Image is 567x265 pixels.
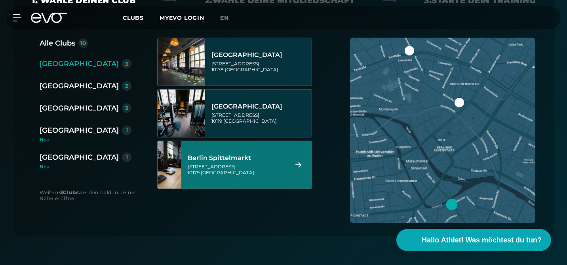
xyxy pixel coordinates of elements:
div: [STREET_ADDRESS] 10178 [GEOGRAPHIC_DATA] [211,61,309,72]
div: Alle Clubs [40,38,75,49]
img: Berlin Rosenthaler Platz [158,90,205,137]
div: [GEOGRAPHIC_DATA] [40,152,119,163]
div: [GEOGRAPHIC_DATA] [40,80,119,92]
div: 2 [125,83,128,89]
div: 1 [126,128,128,133]
a: en [220,13,238,23]
div: [GEOGRAPHIC_DATA] [40,125,119,136]
div: [GEOGRAPHIC_DATA] [211,51,309,59]
span: Hallo Athlet! Was möchtest du tun? [422,235,542,246]
div: 3 [125,61,128,67]
a: MYEVO LOGIN [160,14,204,21]
div: [STREET_ADDRESS] 10119 [GEOGRAPHIC_DATA] [211,112,309,124]
button: Hallo Athlet! Was möchtest du tun? [396,229,551,251]
div: [GEOGRAPHIC_DATA] [40,58,119,69]
div: Weitere werden bald in deiner Nähe eröffnen [40,189,141,201]
img: Berlin Spittelmarkt [146,141,193,189]
div: Neu [40,137,138,142]
strong: Clubs [63,189,78,195]
div: 3 [125,105,128,111]
div: 10 [80,40,86,46]
div: [GEOGRAPHIC_DATA] [211,103,309,111]
div: Berlin Spittelmarkt [188,154,285,162]
span: Clubs [123,14,144,21]
div: Neu [40,164,131,169]
div: [STREET_ADDRESS] 10179 [GEOGRAPHIC_DATA] [188,164,285,175]
img: Berlin Alexanderplatz [158,38,205,86]
div: [GEOGRAPHIC_DATA] [40,103,119,114]
span: en [220,14,229,21]
div: 1 [126,154,128,160]
img: map [350,38,535,223]
a: Clubs [123,14,160,21]
strong: 3 [60,189,63,195]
